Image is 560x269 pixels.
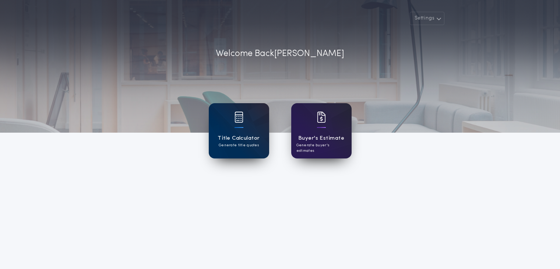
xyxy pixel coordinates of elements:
[296,143,346,154] p: Generate buyer's estimates
[298,134,344,143] h1: Buyer's Estimate
[291,103,352,158] a: card iconBuyer's EstimateGenerate buyer's estimates
[216,47,344,60] p: Welcome Back [PERSON_NAME]
[218,134,260,143] h1: Title Calculator
[209,103,269,158] a: card iconTitle CalculatorGenerate title quotes
[317,112,326,123] img: card icon
[410,12,444,25] button: Settings
[219,143,259,148] p: Generate title quotes
[235,112,243,123] img: card icon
